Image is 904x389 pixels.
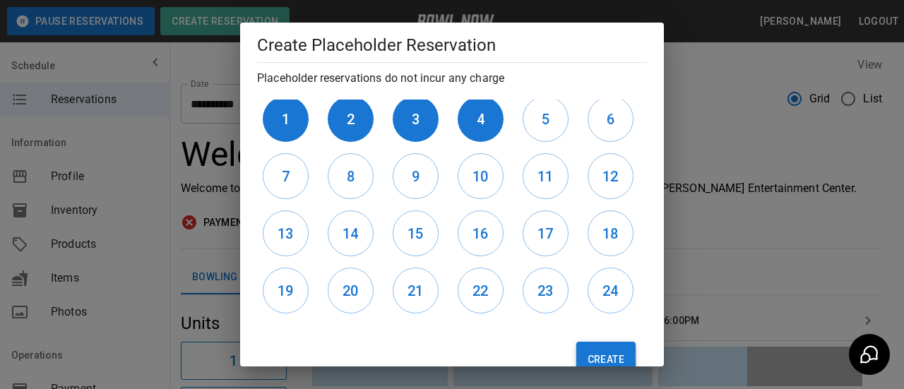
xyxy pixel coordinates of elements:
button: 5 [523,96,569,142]
button: 9 [393,153,439,199]
button: 8 [328,153,374,199]
h6: 24 [602,280,618,302]
h6: 15 [408,222,423,245]
h6: 9 [412,165,420,188]
button: 23 [523,268,569,313]
button: 3 [393,96,439,142]
h6: 10 [472,165,488,188]
button: 18 [588,210,634,256]
h6: 21 [408,280,423,302]
h6: 20 [343,280,358,302]
button: 21 [393,268,439,313]
h6: 14 [343,222,358,245]
h6: 18 [602,222,618,245]
button: 22 [458,268,504,313]
h6: 12 [602,165,618,188]
button: 2 [328,96,374,142]
button: 4 [458,96,504,142]
button: Create [576,342,636,377]
button: 1 [263,96,309,142]
button: 13 [263,210,309,256]
h6: Placeholder reservations do not incur any charge [257,68,647,88]
h6: 19 [278,280,293,302]
button: 11 [523,153,569,199]
h6: 11 [537,165,553,188]
h6: 6 [607,108,614,131]
button: 24 [588,268,634,313]
button: 7 [263,153,309,199]
h6: 13 [278,222,293,245]
h6: 22 [472,280,488,302]
h6: 3 [412,108,420,131]
h6: 23 [537,280,553,302]
button: 14 [328,210,374,256]
h5: Create Placeholder Reservation [257,34,647,56]
h6: 2 [347,108,355,131]
h6: 7 [282,165,290,188]
button: 20 [328,268,374,313]
button: 10 [458,153,504,199]
button: 12 [588,153,634,199]
button: 6 [588,96,634,142]
h6: 17 [537,222,553,245]
h6: 8 [347,165,355,188]
button: 19 [263,268,309,313]
button: 17 [523,210,569,256]
h6: 16 [472,222,488,245]
h6: 1 [282,108,290,131]
h6: 4 [477,108,484,131]
button: 15 [393,210,439,256]
h6: 5 [542,108,549,131]
button: 16 [458,210,504,256]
